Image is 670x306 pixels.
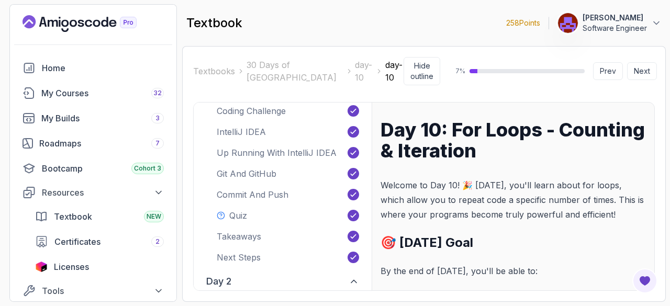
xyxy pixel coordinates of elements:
button: Prev [593,62,623,80]
div: Roadmaps [39,137,164,150]
img: user profile image [558,13,578,33]
button: Tools [16,281,170,300]
p: Welcome to Day 10! 🎉 [DATE], you'll learn about for loops, which allow you to repeat code a speci... [381,178,646,222]
a: day-10 [355,59,373,84]
button: Quiz [213,207,363,224]
button: Open Feedback Button [632,268,657,293]
a: Landing page [23,15,161,32]
button: Next [627,62,657,80]
button: Next Steps [213,249,363,266]
button: IntelliJ IDEA [213,123,363,140]
p: 258 Points [506,18,540,28]
div: Home [42,62,164,74]
span: Cohort 3 [134,164,161,173]
img: jetbrains icon [35,262,48,272]
button: Git and GitHub [213,165,363,182]
a: 30 Days of [GEOGRAPHIC_DATA] [247,59,343,84]
a: Textbooks [193,65,235,77]
p: By the end of [DATE], you'll be able to: [381,264,646,278]
p: Git and GitHub [217,167,276,180]
a: licenses [29,256,170,277]
span: 2 [155,237,160,246]
a: certificates [29,231,170,252]
a: textbook [29,206,170,227]
a: courses [16,83,170,104]
div: My Courses [41,87,164,99]
div: My Builds [41,112,164,124]
button: Up Running With IntelliJ IDEA [213,144,363,161]
p: Software Engineer [583,23,647,33]
span: day-10 [385,59,404,84]
button: Collapse sidebar [404,57,440,85]
p: Takeaways [217,230,261,243]
span: 7 [155,139,160,148]
p: Coding Challenge [217,105,286,117]
button: Resources [16,183,170,202]
div: progress [470,69,585,73]
span: 7 % [449,67,465,75]
a: builds [16,108,170,129]
div: Tools [42,285,164,297]
span: 32 [153,89,162,97]
h2: day 2 [206,274,231,289]
h2: 🎯 [DATE] Goal [381,234,646,251]
p: Next Steps [217,251,261,264]
span: Licenses [54,260,89,273]
a: home [16,58,170,78]
h2: textbook [186,15,242,31]
a: bootcamp [16,158,170,179]
p: IntelliJ IDEA [217,126,266,138]
h1: Day 10: For Loops - Counting & Iteration [381,119,646,161]
p: Quiz [229,209,247,222]
button: Coding Challenge [213,103,363,119]
p: Up Running With IntelliJ IDEA [217,146,337,159]
div: Resources [42,186,164,199]
button: Commit and Push [213,186,363,203]
a: roadmaps [16,133,170,154]
span: Certificates [54,235,100,248]
div: Bootcamp [42,162,164,175]
p: Commit and Push [217,188,288,201]
button: user profile image[PERSON_NAME]Software Engineer [557,13,662,33]
span: 3 [155,114,160,122]
button: day 2 [202,270,363,293]
button: Takeaways [213,228,363,245]
span: NEW [147,212,161,221]
span: Textbook [54,210,92,223]
p: [PERSON_NAME] [583,13,647,23]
